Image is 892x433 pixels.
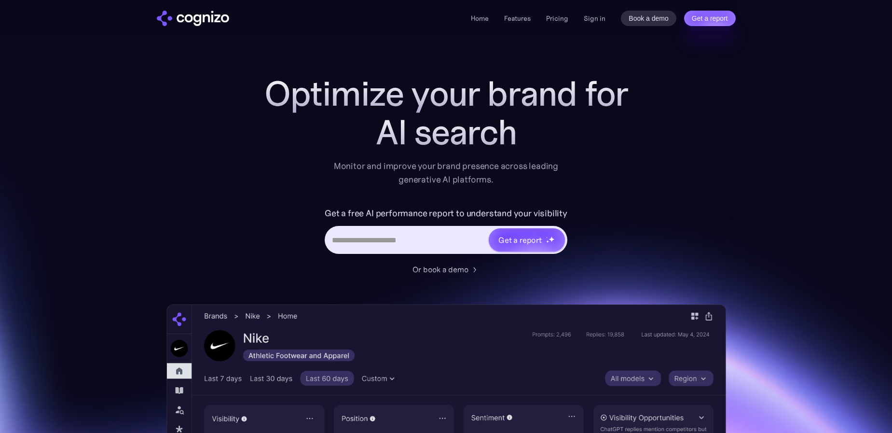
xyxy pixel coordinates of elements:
[504,14,531,23] a: Features
[157,11,229,26] img: cognizo logo
[684,11,736,26] a: Get a report
[498,234,542,246] div: Get a report
[549,236,555,242] img: star
[253,113,639,152] div: AI search
[328,159,565,186] div: Monitor and improve your brand presence across leading generative AI platforms.
[621,11,676,26] a: Book a demo
[412,264,480,275] a: Or book a demo
[325,206,567,221] label: Get a free AI performance report to understand your visibility
[412,264,468,275] div: Or book a demo
[584,13,605,24] a: Sign in
[546,14,568,23] a: Pricing
[325,206,567,259] form: Hero URL Input Form
[471,14,489,23] a: Home
[157,11,229,26] a: home
[488,227,566,252] a: Get a reportstarstarstar
[546,240,549,243] img: star
[546,237,548,238] img: star
[253,74,639,113] h1: Optimize your brand for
